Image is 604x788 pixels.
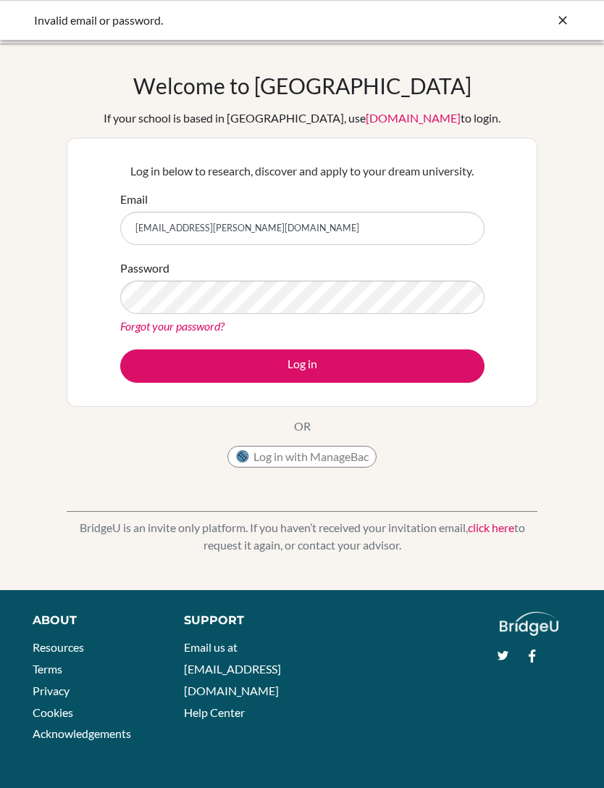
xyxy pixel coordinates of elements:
[33,726,131,740] a: Acknowledgements
[227,446,377,468] button: Log in with ManageBac
[33,612,151,629] div: About
[34,12,353,29] div: Invalid email or password.
[468,521,514,534] a: click here
[184,612,290,629] div: Support
[184,705,245,719] a: Help Center
[33,662,62,676] a: Terms
[120,162,485,180] p: Log in below to research, discover and apply to your dream university.
[120,319,225,333] a: Forgot your password?
[184,640,281,697] a: Email us at [EMAIL_ADDRESS][DOMAIN_NAME]
[120,349,485,383] button: Log in
[500,612,558,636] img: logo_white@2x-f4f0deed5e89b7ecb1c2cc34c3e3d731f90f0f143d5ea2071677605dd97b5244.png
[104,109,500,127] div: If your school is based in [GEOGRAPHIC_DATA], use to login.
[67,519,537,554] p: BridgeU is an invite only platform. If you haven’t received your invitation email, to request it ...
[366,111,461,125] a: [DOMAIN_NAME]
[33,705,73,719] a: Cookies
[294,418,311,435] p: OR
[133,72,471,99] h1: Welcome to [GEOGRAPHIC_DATA]
[120,260,169,277] label: Password
[33,640,84,654] a: Resources
[33,684,70,697] a: Privacy
[120,191,148,208] label: Email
